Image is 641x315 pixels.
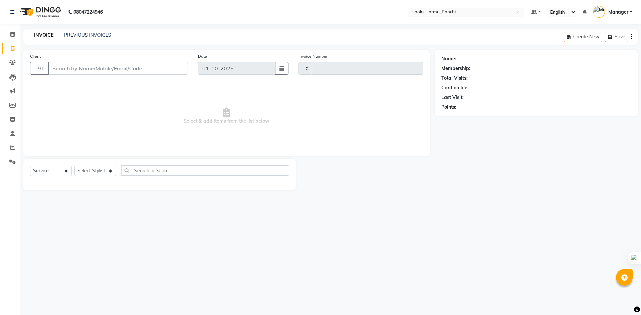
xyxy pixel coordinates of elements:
[441,94,464,101] div: Last Visit:
[441,84,469,91] div: Card on file:
[441,65,470,72] div: Membership:
[31,29,56,41] a: INVOICE
[17,3,63,21] img: logo
[30,62,49,75] button: +91
[608,9,628,16] span: Manager
[48,62,188,75] input: Search by Name/Mobile/Email/Code
[30,53,41,59] label: Client
[605,32,628,42] button: Save
[613,288,634,308] iframe: chat widget
[298,53,328,59] label: Invoice Number
[198,53,207,59] label: Date
[121,165,289,176] input: Search or Scan
[441,55,456,62] div: Name:
[73,3,103,21] b: 08047224946
[564,32,602,42] button: Create New
[441,104,456,111] div: Points:
[30,83,423,149] span: Select & add items from the list below
[593,6,605,18] img: Manager
[64,32,111,38] a: PREVIOUS INVOICES
[441,75,468,82] div: Total Visits:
